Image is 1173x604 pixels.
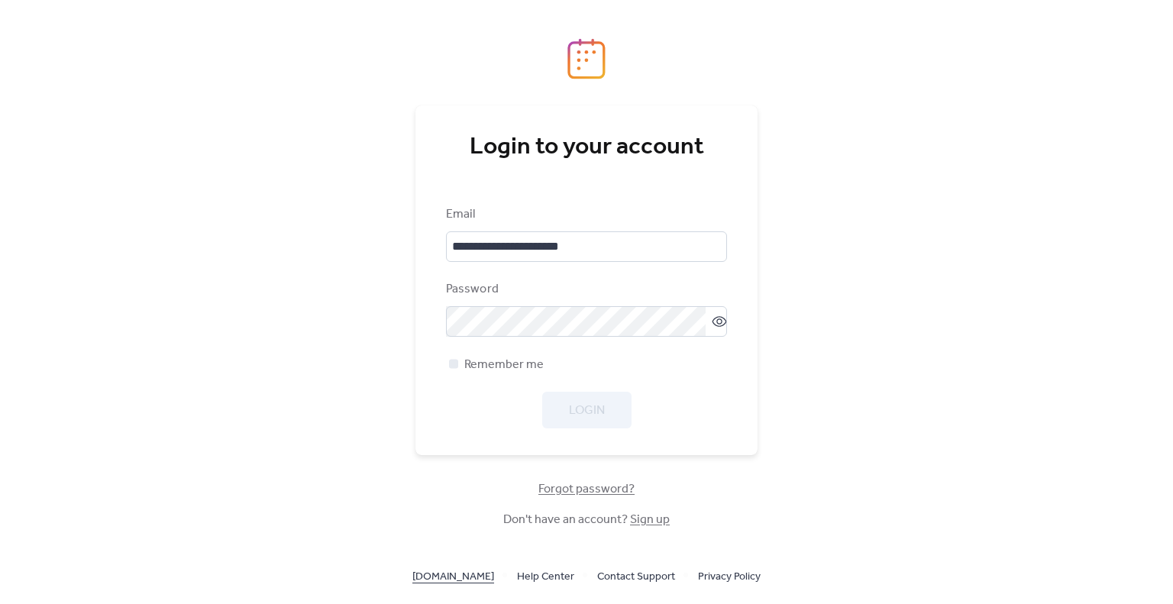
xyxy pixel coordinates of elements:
span: [DOMAIN_NAME] [412,568,494,586]
div: Login to your account [446,132,727,163]
a: Help Center [517,567,574,586]
span: Contact Support [597,568,675,586]
span: Remember me [464,356,544,374]
a: Privacy Policy [698,567,761,586]
a: Forgot password? [538,485,635,493]
a: [DOMAIN_NAME] [412,567,494,586]
div: Password [446,280,724,299]
div: Email [446,205,724,224]
span: Privacy Policy [698,568,761,586]
span: Help Center [517,568,574,586]
a: Sign up [630,508,670,531]
span: Don't have an account? [503,511,670,529]
span: Forgot password? [538,480,635,499]
img: logo [567,38,606,79]
a: Contact Support [597,567,675,586]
